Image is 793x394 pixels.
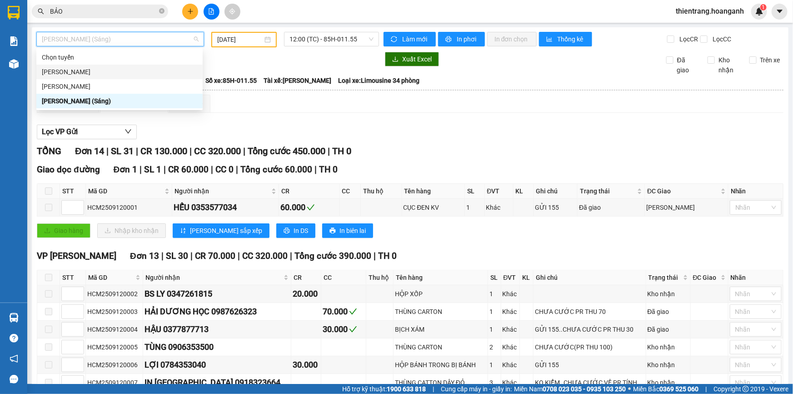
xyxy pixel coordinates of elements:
span: printer [445,36,453,43]
div: 3 [489,378,499,388]
span: | [140,164,142,175]
span: In phơi [457,34,478,44]
button: printerIn DS [276,223,315,238]
span: ⚪️ [628,387,631,391]
button: uploadGiao hàng [37,223,90,238]
div: 70.000 [323,305,364,318]
span: Tổng cước 60.000 [240,164,312,175]
span: close-circle [159,7,165,16]
span: | [136,146,138,157]
div: Nhãn [731,273,781,283]
input: 12/09/2025 [217,35,263,45]
span: TH 0 [378,251,397,261]
div: [PERSON_NAME] [42,81,197,91]
div: 30.000 [293,359,319,371]
span: | [328,146,330,157]
div: HẬU 0377877713 [145,323,289,336]
span: Miền Nam [514,384,626,394]
td: HCM2509120004 [86,321,143,338]
span: Người nhận [175,186,269,196]
th: SL [465,184,484,199]
img: warehouse-icon [9,313,19,323]
span: Tài xế: [PERSON_NAME] [264,76,331,86]
strong: 1900 633 818 [387,385,426,393]
strong: 0708 023 035 - 0935 103 250 [543,385,626,393]
span: check [307,203,315,212]
div: Kho nhận [648,360,689,370]
td: HCM2509120002 [86,285,143,303]
span: Số xe: 85H-011.55 [205,76,257,86]
span: Tổng cước 450.000 [248,146,325,157]
div: HCM2509120006 [87,360,141,370]
th: Tên hàng [394,270,488,285]
span: Lọc CC [709,34,733,44]
span: Đơn 13 [130,251,159,261]
span: Mã GD [88,186,163,196]
span: | [190,146,192,157]
span: plus [187,8,194,15]
th: STT [60,270,86,285]
td: HCM2509120005 [86,338,143,356]
span: | [164,164,166,175]
div: HCM2509120004 [87,324,141,334]
div: Đã giao [648,324,689,334]
div: 1 [489,360,499,370]
button: printerIn phơi [438,32,485,46]
button: bar-chartThống kê [539,32,592,46]
span: question-circle [10,334,18,343]
td: HCM2509120007 [86,374,143,392]
span: file-add [208,8,214,15]
sup: 1 [760,4,767,10]
div: GỬI 155 [535,360,644,370]
button: In đơn chọn [487,32,537,46]
span: down [125,128,132,135]
span: | [236,164,238,175]
span: Người nhận [145,273,282,283]
span: Đơn 1 [114,164,138,175]
span: download [392,56,399,63]
div: THÙNG CATTON DÂY ĐỎ [395,378,486,388]
button: downloadNhập kho nhận [97,223,166,238]
span: SL 31 [111,146,134,157]
span: check [349,308,357,316]
button: downloadXuất Excel [385,52,439,66]
div: Chọn tuyến [42,52,197,62]
span: TH 0 [332,146,351,157]
td: HCM2509120001 [86,199,172,217]
img: icon-new-feature [755,7,763,15]
button: printerIn biên lai [322,223,373,238]
span: CC 0 [215,164,234,175]
span: | [161,251,164,261]
div: THÙNG CARTON [395,307,486,317]
div: KO KIỂM..CHƯA CƯỚC VỀ PR TÍNH [535,378,644,388]
span: [PERSON_NAME] sắp xếp [190,226,262,236]
span: search [38,8,44,15]
span: Làm mới [402,34,429,44]
button: Lọc VP Gửi [37,125,137,139]
div: BỊCH XÁM [395,324,486,334]
span: TH 0 [319,164,338,175]
div: Khác [503,360,519,370]
th: Ghi chú [534,270,646,285]
div: CHƯA CƯỚC PR THU 70 [535,307,644,317]
span: printer [329,227,336,235]
div: GỬI 155..CHƯA CƯỚC PR THU 30 [535,324,644,334]
span: Loại xe: Limousine 34 phòng [338,76,419,86]
div: 1 [489,307,499,317]
div: HCM2509120007 [87,378,141,388]
span: | [433,384,434,394]
span: aim [229,8,235,15]
div: Khác [503,378,519,388]
span: check [349,325,357,333]
span: Kho nhận [715,55,742,75]
div: HẢI DƯƠNG HỌC 0987626323 [145,305,289,318]
th: STT [60,184,86,199]
th: CR [279,184,340,199]
span: Trạng thái [648,273,681,283]
span: | [106,146,109,157]
div: 20.000 [293,288,319,300]
span: Lọc CR [676,34,699,44]
span: Đã giao [673,55,701,75]
div: Khác [503,289,519,299]
th: Thu hộ [366,270,394,285]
